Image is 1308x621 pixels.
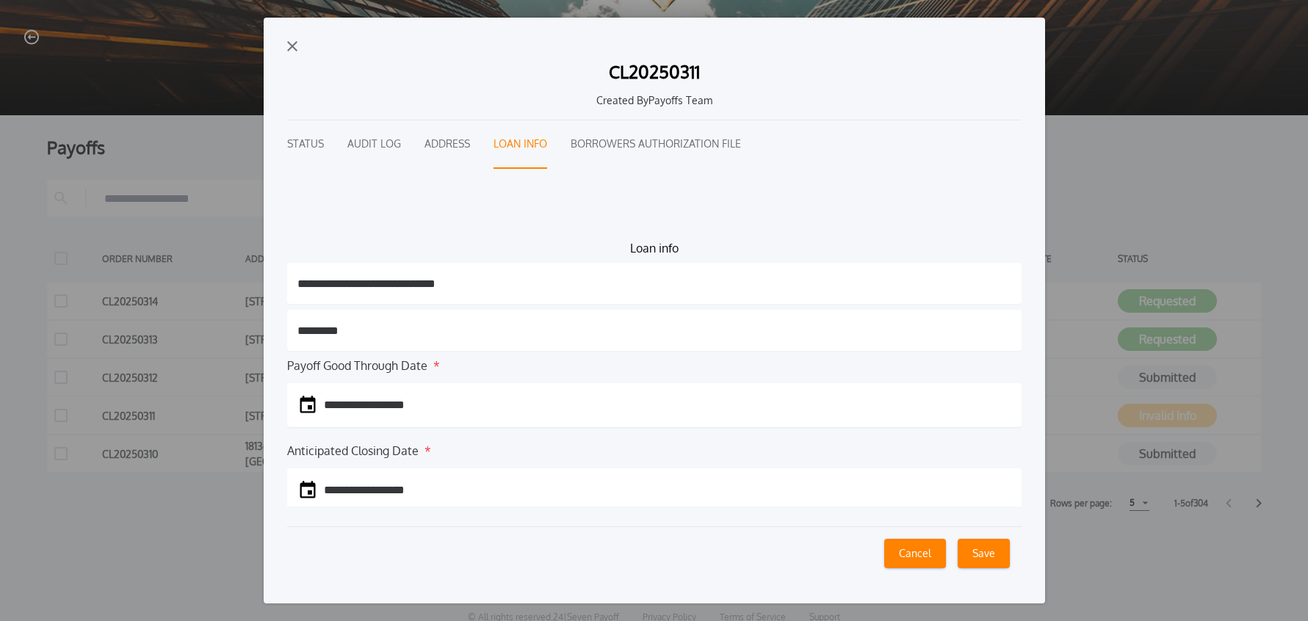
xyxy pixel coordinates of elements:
label: Anticipated Closing Date [287,442,419,460]
button: Loan Info [494,120,547,169]
button: Address [424,120,470,169]
button: Audit Log [347,120,401,169]
button: Status [287,120,324,169]
h1: CL20250311 [609,63,700,81]
img: exit-icon [287,41,297,51]
h1: Created By Payoffs Team [299,92,1010,108]
button: Borrowers Authorization File [571,120,741,169]
button: Save [958,539,1010,568]
h1: Loan info [287,239,1022,257]
button: exit-iconCL20250311Created ByPayoffs TeamStatusAudit LogAddressLoan InfoBorrowers Authorization F... [264,18,1045,603]
label: Payoff Good Through Date [287,357,427,374]
button: Cancel [884,539,946,568]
